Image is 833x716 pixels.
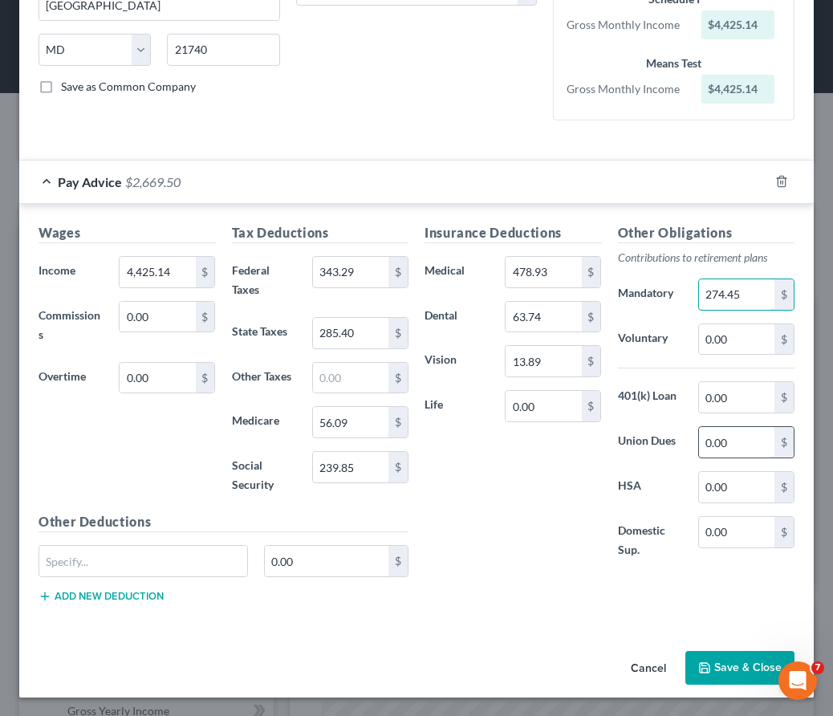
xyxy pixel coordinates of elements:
[313,318,388,348] input: 0.00
[224,317,304,349] label: State Taxes
[567,55,781,71] div: Means Test
[30,301,111,349] label: Commissions
[30,362,111,394] label: Overtime
[58,38,308,88] div: Yes, I think I was. I'll close the window and try again. Sorry.
[13,470,308,534] div: David says…
[275,519,301,545] button: Send a message…
[13,38,308,101] div: David says…
[251,6,282,37] button: Home
[506,302,581,332] input: 0.00
[13,101,308,201] div: Lindsey says…
[39,512,408,532] h5: Other Deductions
[559,17,693,33] div: Gross Monthly Income
[701,10,774,39] div: $4,425.14
[701,75,774,104] div: $4,425.14
[13,376,308,470] div: Lindsey says…
[610,516,690,564] label: Domestic Sup.
[774,472,794,502] div: $
[13,201,263,283] div: Hi [PERSON_NAME]! I just saw your successful filing come in. Please let me know if you have any o...
[506,346,581,376] input: 0.00
[506,257,581,287] input: 0.00
[51,526,63,539] button: Gif picker
[699,382,774,413] input: 0.00
[699,427,774,458] input: 0.00
[774,427,794,458] div: $
[313,407,388,437] input: 0.00
[167,34,279,66] input: Enter zip...
[26,385,250,448] div: Strange! I wonder if [PERSON_NAME] recognized the attempt before that and kept you logged in? Let...
[196,363,215,393] div: $
[71,480,295,511] div: It worked with me entering the code for the latest filings. Thanks for the help!
[13,201,308,295] div: Lindsey says…
[618,223,795,243] h5: Other Obligations
[282,6,311,35] div: Close
[78,20,200,36] p: The team can also help
[388,546,408,576] div: $
[120,257,195,287] input: 0.00
[71,47,295,79] div: Yes, I think I was. I'll close the window and try again. Sorry.
[416,256,497,288] label: Medical
[76,526,89,539] button: Upload attachment
[26,210,250,273] div: Hi [PERSON_NAME]! I just saw your successful filing come in. Please let me know if you have any o...
[388,257,408,287] div: $
[39,546,247,576] input: Specify...
[811,661,824,674] span: 7
[58,174,122,189] span: Pay Advice
[610,323,690,356] label: Voluntary
[699,472,774,502] input: 0.00
[582,346,601,376] div: $
[610,471,690,503] label: HSA
[39,223,216,243] h5: Wages
[120,363,195,393] input: 0.00
[506,391,581,421] input: 0.00
[196,257,215,287] div: $
[313,363,388,393] input: 0.00
[313,257,388,287] input: 0.00
[610,381,690,413] label: 401(k) Loan
[14,492,307,519] textarea: Message…
[265,546,388,576] input: 0.00
[196,302,215,332] div: $
[13,376,263,458] div: Strange! I wonder if [PERSON_NAME] recognized the attempt before that and kept you logged in? Let...
[699,324,774,355] input: 0.00
[582,391,601,421] div: $
[39,263,75,277] span: Income
[699,279,774,310] input: 0.00
[388,407,408,437] div: $
[125,174,181,189] span: $2,669.50
[78,8,135,20] h1: Operator
[774,382,794,413] div: $
[224,451,304,499] label: Social Security
[774,324,794,355] div: $
[610,279,690,311] label: Mandatory
[232,223,409,243] h5: Tax Deductions
[388,318,408,348] div: $
[774,279,794,310] div: $
[618,250,795,266] p: Contributions to retirement plans
[224,362,304,394] label: Other Taxes
[61,79,196,93] span: Save as Common Company
[699,517,774,547] input: 0.00
[58,470,308,521] div: It worked with me entering the code for the latest filings. Thanks for the help!
[778,661,817,700] iframe: Intercom live chat
[416,345,497,377] label: Vision
[618,653,679,685] button: Cancel
[25,526,38,539] button: Emoji picker
[425,223,602,243] h5: Insurance Deductions
[774,517,794,547] div: $
[58,296,308,363] div: Great, thank you. I'll try some more. For some reason I didn't get asked for the MFA on that one....
[416,301,497,333] label: Dental
[224,256,304,304] label: Federal Taxes
[102,526,115,539] button: Start recording
[559,81,693,97] div: Gross Monthly Income
[10,6,41,37] button: go back
[13,296,308,376] div: David says…
[26,111,250,189] div: No worries! The added security of MFA has made filing a bit more temperamental on our end. I'll b...
[610,426,690,458] label: Union Dues
[685,651,794,685] button: Save & Close
[46,9,71,35] img: Profile image for Operator
[224,406,304,438] label: Medicare
[582,257,601,287] div: $
[13,101,263,199] div: No worries! The added security of MFA has made filing a bit more temperamental on our end. I'll b...
[388,363,408,393] div: $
